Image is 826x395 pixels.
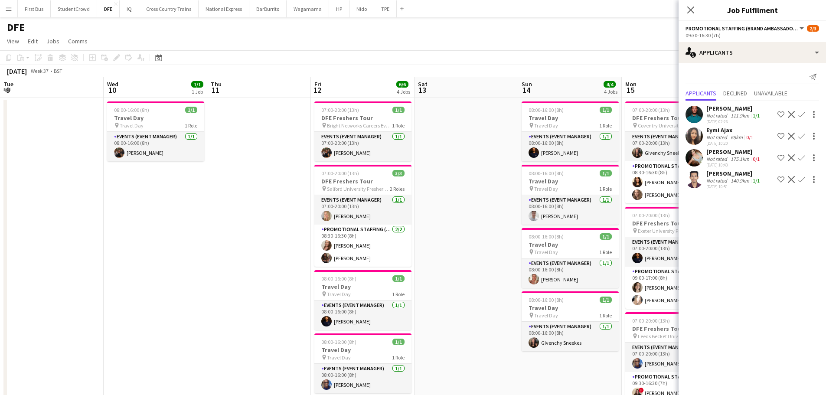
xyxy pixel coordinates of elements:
span: Declined [723,90,747,96]
span: 1 Role [392,291,405,297]
span: 1/1 [600,107,612,113]
span: 6/6 [396,81,408,88]
app-card-role: Events (Event Manager)1/108:00-16:00 (8h)[PERSON_NAME] [522,195,619,225]
span: 1 Role [392,354,405,361]
span: Fri [314,80,321,88]
span: Unavailable [754,90,787,96]
span: 15 [624,85,637,95]
span: Comms [68,37,88,45]
span: 1/1 [600,297,612,303]
span: 1 Role [599,186,612,192]
button: BarBurrito [249,0,287,17]
h3: Travel Day [522,304,619,312]
span: 1/1 [392,339,405,345]
app-job-card: 07:00-20:00 (13h)3/3DFE Freshers Tour Coventry University Freshers Fair2 RolesEvents (Event Manag... [625,101,722,203]
span: 08:00-16:00 (8h) [529,297,564,303]
button: IQ [120,0,139,17]
span: 07:00-20:00 (13h) [321,107,359,113]
app-job-card: 08:00-16:00 (8h)1/1Travel Day Travel Day1 RoleEvents (Event Manager)1/108:00-16:00 (8h)[PERSON_NAME] [314,270,411,330]
span: Travel Day [327,291,351,297]
span: 07:00-20:00 (13h) [321,170,359,176]
h3: DFE Freshers Tour [314,177,411,185]
span: 08:00-16:00 (8h) [529,233,564,240]
h3: DFE Freshers Tour [625,114,722,122]
span: 07:00-20:00 (13h) [632,107,670,113]
div: [PERSON_NAME] [706,170,761,177]
span: Mon [625,80,637,88]
a: View [3,36,23,47]
span: Edit [28,37,38,45]
span: 13 [417,85,428,95]
span: 4/4 [604,81,616,88]
app-card-role: Events (Event Manager)1/108:00-16:00 (8h)[PERSON_NAME] [107,132,204,161]
a: Comms [65,36,91,47]
app-job-card: 08:00-16:00 (8h)1/1Travel Day Travel Day1 RoleEvents (Event Manager)1/108:00-16:00 (8h)[PERSON_NAME] [314,333,411,393]
app-card-role: Promotional Staffing (Brand Ambassadors)2/208:30-16:30 (8h)[PERSON_NAME][PERSON_NAME] [314,225,411,267]
span: Travel Day [534,122,558,129]
div: Not rated [706,156,729,162]
h3: DFE Freshers Tour [625,325,722,333]
div: 4 Jobs [604,88,617,95]
span: 11 [209,85,222,95]
span: 08:00-16:00 (8h) [529,107,564,113]
a: Jobs [43,36,63,47]
div: 08:00-16:00 (8h)1/1Travel Day Travel Day1 RoleEvents (Event Manager)1/108:00-16:00 (8h)Givenchy S... [522,291,619,351]
span: 1/1 [392,107,405,113]
span: 08:00-16:00 (8h) [114,107,149,113]
app-card-role: Events (Event Manager)1/107:00-20:00 (13h)[PERSON_NAME] [625,343,722,372]
button: National Express [199,0,249,17]
div: 1 Job [192,88,203,95]
h3: Travel Day [314,283,411,291]
span: Sat [418,80,428,88]
div: Applicants [679,42,826,63]
span: Sun [522,80,532,88]
app-job-card: 08:00-16:00 (8h)1/1Travel Day Travel Day1 RoleEvents (Event Manager)1/108:00-16:00 (8h)[PERSON_NAME] [522,165,619,225]
app-card-role: Promotional Staffing (Brand Ambassadors)2/209:00-17:00 (8h)[PERSON_NAME][PERSON_NAME] [625,267,722,309]
div: Eymi Ajax [706,126,755,134]
div: [DATE] 10:20 [706,140,755,146]
h3: Travel Day [522,177,619,185]
button: DFE [97,0,120,17]
button: HP [329,0,349,17]
app-job-card: 07:00-20:00 (13h)3/3DFE Freshers Tour Salford University Freshers Fair2 RolesEvents (Event Manage... [314,165,411,267]
button: Wagamama [287,0,329,17]
h3: Travel Day [522,241,619,248]
h1: DFE [7,21,25,34]
div: 175.1km [729,156,751,162]
div: BST [54,68,62,74]
span: Salford University Freshers Fair [327,186,390,192]
span: Coventry University Freshers Fair [638,122,701,129]
div: 68km [729,134,744,140]
span: Travel Day [534,249,558,255]
span: 1 Role [392,122,405,129]
span: 1/1 [600,233,612,240]
span: 3/3 [392,170,405,176]
div: 08:00-16:00 (8h)1/1Travel Day Travel Day1 RoleEvents (Event Manager)1/108:00-16:00 (8h)[PERSON_NAME] [522,101,619,161]
div: Not rated [706,177,729,184]
div: [DATE] 10:51 [706,184,761,189]
span: Exeter University Freshers Fair [638,228,701,234]
div: 4 Jobs [397,88,410,95]
app-job-card: 08:00-16:00 (8h)1/1Travel Day Travel Day1 RoleEvents (Event Manager)1/108:00-16:00 (8h)[PERSON_NAME] [107,101,204,161]
span: Tue [3,80,13,88]
div: [PERSON_NAME] [706,104,761,112]
app-card-role: Events (Event Manager)1/108:00-16:00 (8h)[PERSON_NAME] [314,364,411,393]
app-skills-label: 0/1 [746,134,753,140]
button: TPE [374,0,397,17]
span: 1/1 [600,170,612,176]
span: Jobs [46,37,59,45]
app-card-role: Events (Event Manager)1/108:00-16:00 (8h)Givenchy Sneekes [522,322,619,351]
app-job-card: 08:00-16:00 (8h)1/1Travel Day Travel Day1 RoleEvents (Event Manager)1/108:00-16:00 (8h)[PERSON_NAME] [522,228,619,288]
span: 1 Role [599,312,612,319]
span: 10 [106,85,118,95]
app-card-role: Events (Event Manager)1/108:00-16:00 (8h)[PERSON_NAME] [522,258,619,288]
button: Cross Country Trains [139,0,199,17]
span: 14 [520,85,532,95]
app-skills-label: 1/1 [753,177,760,184]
